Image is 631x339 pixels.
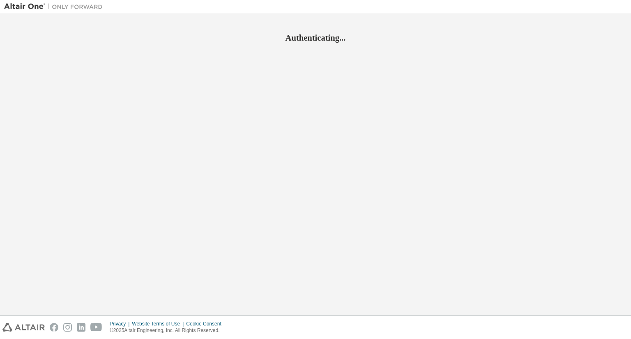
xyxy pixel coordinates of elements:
[2,323,45,332] img: altair_logo.svg
[4,2,107,11] img: Altair One
[90,323,102,332] img: youtube.svg
[132,321,186,327] div: Website Terms of Use
[186,321,226,327] div: Cookie Consent
[110,321,132,327] div: Privacy
[50,323,58,332] img: facebook.svg
[4,32,627,43] h2: Authenticating...
[63,323,72,332] img: instagram.svg
[77,323,85,332] img: linkedin.svg
[110,327,226,334] p: © 2025 Altair Engineering, Inc. All Rights Reserved.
